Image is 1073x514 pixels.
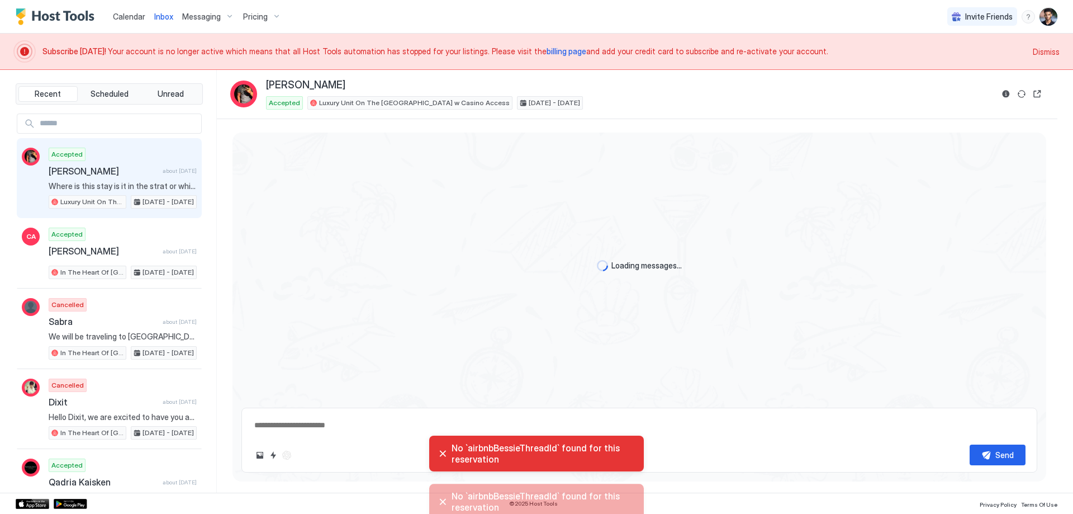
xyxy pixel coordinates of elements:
button: Sync reservation [1015,87,1028,101]
span: Recent [35,89,61,99]
span: Where is this stay is it in the strat or which way to access for reservation [49,181,197,191]
span: [DATE] - [DATE] [143,197,194,207]
span: [PERSON_NAME] [49,166,158,177]
span: In The Heart Of [GEOGRAPHIC_DATA]! Comfy Unit Pool [60,428,124,438]
span: Dixit [49,397,158,408]
a: billing page [547,46,586,56]
span: about [DATE] [163,398,197,405]
button: Open reservation [1031,87,1044,101]
span: Inbox [154,12,173,21]
span: Calendar [113,12,145,21]
iframe: Intercom live chat [11,476,38,503]
span: In The Heart Of [GEOGRAPHIC_DATA]! Comfy Unit Pool [60,348,124,358]
span: about [DATE] [163,318,197,326]
span: about [DATE] [163,167,197,175]
div: menu [1022,10,1035,23]
input: Input Field [35,114,201,133]
span: Invite Friends [965,12,1013,22]
span: Cancelled [51,380,84,390]
button: Scheduled [80,86,139,102]
span: [PERSON_NAME] [49,246,158,257]
span: Subscribe [DATE]! [42,46,108,56]
span: Luxury Unit On The [GEOGRAPHIC_DATA] w Casino Access [319,98,510,108]
span: [PERSON_NAME] [266,79,345,92]
button: Recent [18,86,78,102]
a: Host Tools Logo [16,8,99,25]
span: Accepted [51,229,83,239]
span: We will be traveling to [GEOGRAPHIC_DATA] for a concert and we wojld be checking in late [DATE] t... [49,332,197,342]
span: No `airbnbBessieThreadId` found for this reservation [452,491,635,513]
div: User profile [1039,8,1057,26]
span: [DATE] - [DATE] [143,267,194,277]
span: Messaging [182,12,221,22]
div: Dismiss [1033,46,1060,58]
button: Reservation information [999,87,1013,101]
span: Accepted [51,149,83,159]
span: Cancelled [51,300,84,310]
div: loading [597,260,608,271]
button: Unread [141,86,200,102]
a: Calendar [113,11,145,22]
span: In The Heart Of [GEOGRAPHIC_DATA]! Comfy Unit Pool [60,267,124,277]
span: Pricing [243,12,268,22]
span: [DATE] - [DATE] [143,428,194,438]
span: Your account is no longer active which means that all Host Tools automation has stopped for your ... [42,46,1026,56]
span: Scheduled [91,89,129,99]
span: Unread [158,89,184,99]
span: [DATE] - [DATE] [529,98,580,108]
span: Hello Dixit, we are excited to have you as guest at the resort. We hope you have an amazing time. [49,412,197,422]
span: about [DATE] [163,248,197,255]
span: Loading messages... [611,261,682,271]
span: CA [26,232,36,242]
a: Inbox [154,11,173,22]
span: [DATE] - [DATE] [143,348,194,358]
span: Luxury Unit On The [GEOGRAPHIC_DATA] w Casino Access [60,197,124,207]
span: Accepted [269,98,300,108]
span: Sabra [49,316,158,327]
div: tab-group [16,83,203,105]
span: No `airbnbBessieThreadId` found for this reservation [452,442,635,465]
